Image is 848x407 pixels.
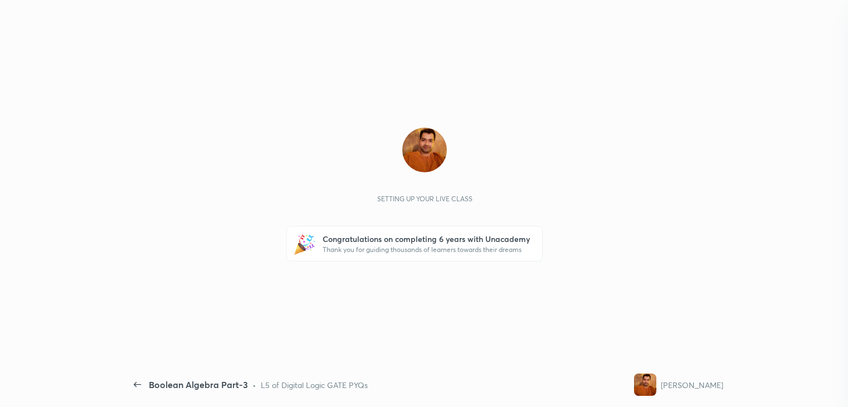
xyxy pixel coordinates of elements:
div: Setting up your live class [377,195,472,203]
img: 5786bad726924fb0bb2bae2edf64aade.jpg [634,374,656,396]
div: [PERSON_NAME] [661,379,723,391]
div: L5 of Digital Logic GATE PYQs [261,379,368,391]
div: Boolean Algebra Part-3 [149,378,248,391]
img: 5786bad726924fb0bb2bae2edf64aade.jpg [402,128,447,172]
div: • [252,379,256,391]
